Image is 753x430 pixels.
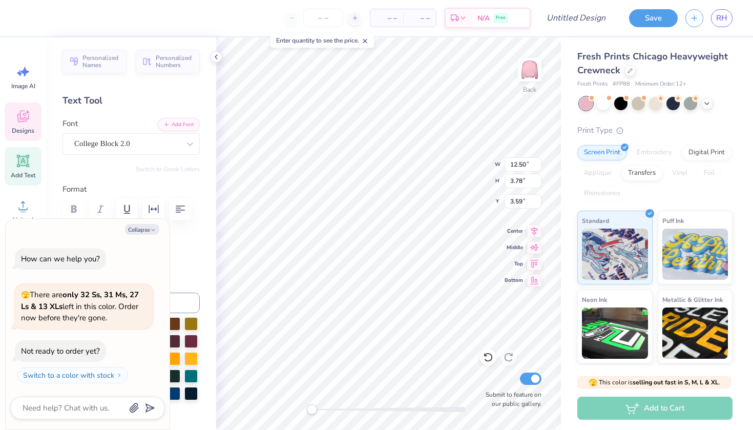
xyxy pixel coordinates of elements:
[303,9,343,27] input: – –
[11,82,35,90] span: Image AI
[519,59,540,80] img: Back
[523,85,536,94] div: Back
[270,33,374,48] div: Enter quantity to see the price.
[577,166,618,181] div: Applique
[582,294,607,305] span: Neon Ink
[633,378,719,386] strong: selling out fast in S, M, L & XL
[582,308,648,359] img: Neon Ink
[613,80,630,89] span: # FP88
[12,127,34,135] span: Designs
[376,13,397,24] span: – –
[621,166,662,181] div: Transfers
[589,378,597,387] span: 🫣
[116,372,122,378] img: Switch to a color with stock
[662,229,728,280] img: Puff Ink
[505,243,523,252] span: Middle
[577,125,733,136] div: Print Type
[662,294,723,305] span: Metallic & Glitter Ink
[21,290,139,312] strong: only 32 Ss, 31 Ms, 27 Ls & 13 XLs
[716,12,727,24] span: RH
[307,404,317,415] div: Accessibility label
[136,50,200,73] button: Personalized Numbers
[17,367,128,383] button: Switch to a color with stock
[538,8,614,28] input: Untitled Design
[21,290,30,300] span: 🫣
[711,9,733,27] a: RH
[505,260,523,268] span: Top
[62,183,200,195] label: Format
[582,215,609,226] span: Standard
[577,50,728,76] span: Fresh Prints Chicago Heavyweight Crewneck
[409,13,430,24] span: – –
[635,80,686,89] span: Minimum Order: 12 +
[577,145,627,160] div: Screen Print
[13,216,33,224] span: Upload
[156,54,194,69] span: Personalized Numbers
[582,229,648,280] img: Standard
[62,118,78,130] label: Font
[665,166,694,181] div: Vinyl
[662,308,728,359] img: Metallic & Glitter Ink
[662,215,684,226] span: Puff Ink
[697,166,721,181] div: Foil
[125,224,159,235] button: Collapse
[21,290,139,323] span: There are left in this color. Order now before they're gone.
[505,276,523,284] span: Bottom
[496,14,506,22] span: Free
[630,145,679,160] div: Embroidery
[21,254,100,264] div: How can we help you?
[62,50,127,73] button: Personalized Names
[136,165,200,173] button: Switch to Greek Letters
[682,145,731,160] div: Digital Print
[11,171,35,179] span: Add Text
[589,378,720,387] span: This color is .
[82,54,120,69] span: Personalized Names
[505,227,523,235] span: Center
[629,9,678,27] button: Save
[62,94,200,108] div: Text Tool
[480,390,541,408] label: Submit to feature on our public gallery.
[577,186,627,201] div: Rhinestones
[477,13,490,24] span: N/A
[577,80,608,89] span: Fresh Prints
[21,346,100,356] div: Not ready to order yet?
[158,118,200,131] button: Add Font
